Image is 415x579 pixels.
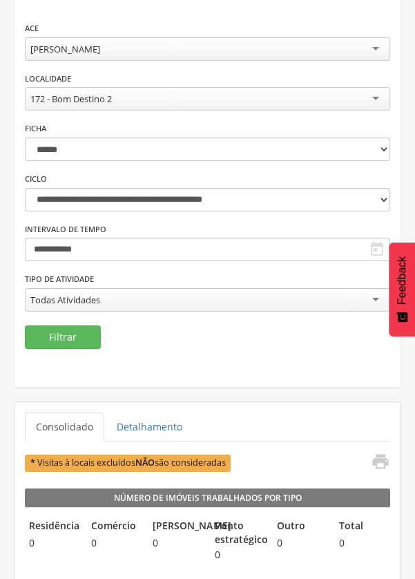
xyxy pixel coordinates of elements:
[273,519,328,535] legend: Outro
[25,23,39,34] label: ACE
[211,519,266,547] legend: Ponto estratégico
[25,455,231,472] span: * Visitas à locais excluídos são consideradas
[25,123,46,134] label: Ficha
[148,536,204,550] span: 0
[396,256,408,305] span: Feedback
[369,241,385,258] i: 
[30,93,112,105] div: 172 - Bom Destino 2
[273,536,328,550] span: 0
[148,519,204,535] legend: [PERSON_NAME]
[87,536,142,550] span: 0
[362,452,389,475] a: 
[25,519,80,535] legend: Residência
[30,294,100,306] div: Todas Atividades
[25,536,80,550] span: 0
[25,274,94,285] label: Tipo de Atividade
[135,457,155,468] b: NÃO
[25,325,101,349] button: Filtrar
[211,548,266,562] span: 0
[335,536,390,550] span: 0
[106,412,193,442] a: Detalhamento
[25,412,104,442] a: Consolidado
[25,73,71,84] label: Localidade
[25,488,390,508] legend: Número de Imóveis Trabalhados por Tipo
[87,519,142,535] legend: Comércio
[335,519,390,535] legend: Total
[389,243,415,336] button: Feedback - Mostrar pesquisa
[370,452,389,471] i: 
[25,173,47,184] label: Ciclo
[25,224,106,235] label: Intervalo de Tempo
[30,43,100,55] div: [PERSON_NAME]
